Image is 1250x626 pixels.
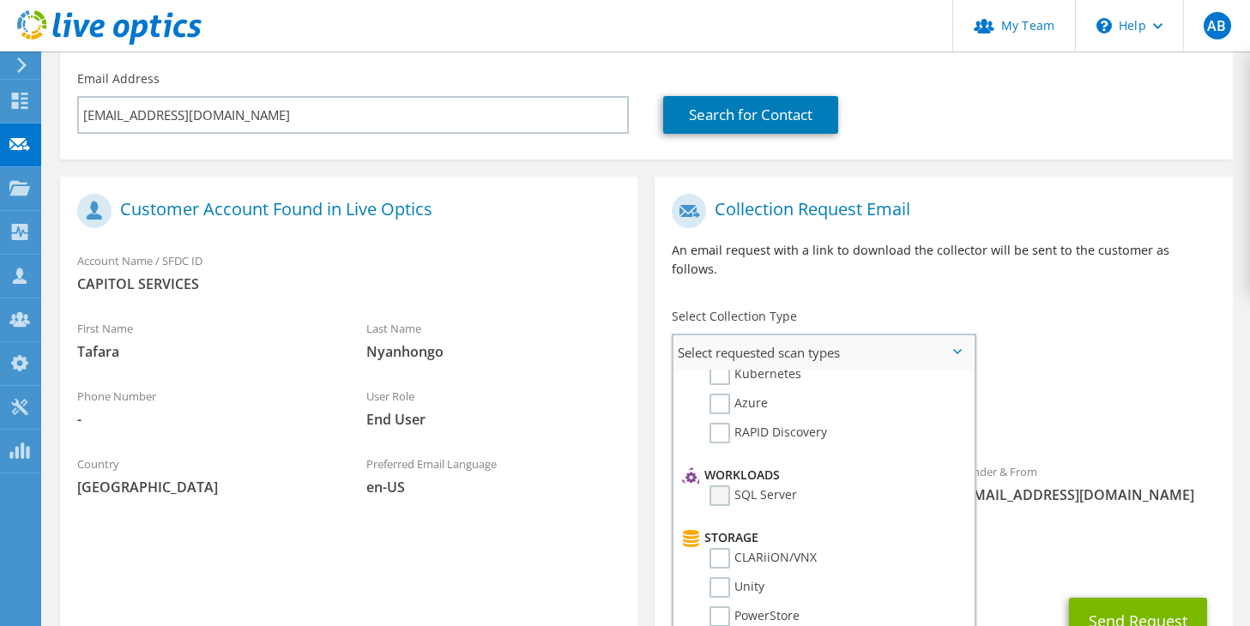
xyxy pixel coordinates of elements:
svg: \n [1096,18,1112,33]
div: Country [60,446,349,505]
label: SQL Server [710,485,797,506]
span: Select requested scan types [673,335,973,370]
label: Email Address [77,70,160,87]
label: Kubernetes [710,364,801,385]
div: To [655,454,944,513]
div: CC & Reply To [655,521,1232,581]
div: Requested Collections [655,376,1232,445]
a: Search for Contact [663,96,838,134]
span: - [77,410,332,429]
h1: Collection Request Email [672,194,1206,228]
p: An email request with a link to download the collector will be sent to the customer as follows. [672,241,1215,279]
div: First Name [60,310,349,370]
span: [EMAIL_ADDRESS][DOMAIN_NAME] [961,485,1216,504]
h1: Customer Account Found in Live Optics [77,194,612,228]
div: Last Name [349,310,638,370]
span: CAPITOL SERVICES [77,274,620,293]
label: Azure [710,394,768,414]
div: Preferred Email Language [349,446,638,505]
label: RAPID Discovery [710,423,827,443]
label: CLARiiON/VNX [710,548,817,569]
li: Workloads [678,465,964,485]
div: Sender & From [944,454,1233,513]
span: End User [366,410,621,429]
span: Tafara [77,342,332,361]
li: Storage [678,527,964,548]
div: User Role [349,378,638,437]
span: Nyanhongo [366,342,621,361]
label: Select Collection Type [672,308,797,325]
div: Account Name / SFDC ID [60,243,637,302]
span: en-US [366,478,621,497]
span: AB [1204,12,1231,39]
label: Unity [710,577,764,598]
span: [GEOGRAPHIC_DATA] [77,478,332,497]
div: Phone Number [60,378,349,437]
